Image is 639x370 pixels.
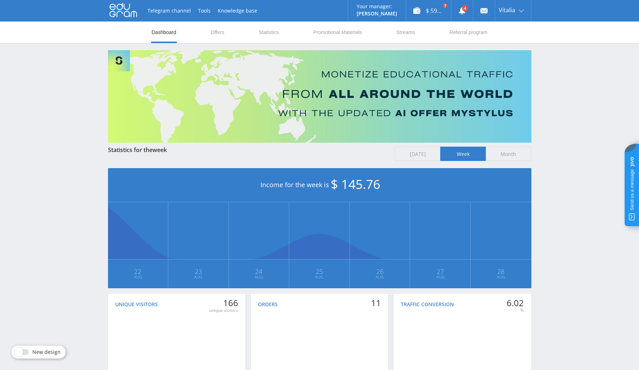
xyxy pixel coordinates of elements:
[209,308,238,313] div: unique visitors
[471,269,531,274] span: 28
[499,7,515,13] span: Vitalia
[357,11,397,16] p: [PERSON_NAME]
[169,274,228,280] span: Aug
[209,298,238,308] div: 166
[371,298,381,308] div: 11
[395,147,440,161] span: [DATE]
[115,302,158,307] div: Unique visitors
[350,274,410,280] span: Aug
[229,274,289,280] span: Aug
[152,146,167,154] span: week
[449,22,488,43] a: Referral program
[357,4,397,9] p: Your manager:
[440,147,486,161] span: Week
[507,298,524,308] div: 6.02
[507,308,524,313] div: %
[108,50,531,143] img: Banner
[401,302,454,307] div: Traffic conversion
[290,274,349,280] span: Aug
[108,269,168,274] span: 22
[290,269,349,274] span: 25
[108,147,388,153] div: Statistics for the
[108,168,531,202] div: Income for the week is
[331,176,380,193] span: $ 145.76
[169,269,228,274] span: 23
[471,274,531,280] span: Aug
[151,22,177,43] a: Dashboard
[486,147,531,161] span: Month
[210,22,225,43] a: Offers
[410,269,470,274] span: 27
[350,269,410,274] span: 26
[229,269,289,274] span: 24
[258,302,278,307] div: Orders
[32,349,61,355] span: New design
[108,274,168,280] span: Aug
[395,22,415,43] a: Streams
[410,274,470,280] span: Aug
[258,22,279,43] a: Statistics
[313,22,362,43] a: Promotional Materials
